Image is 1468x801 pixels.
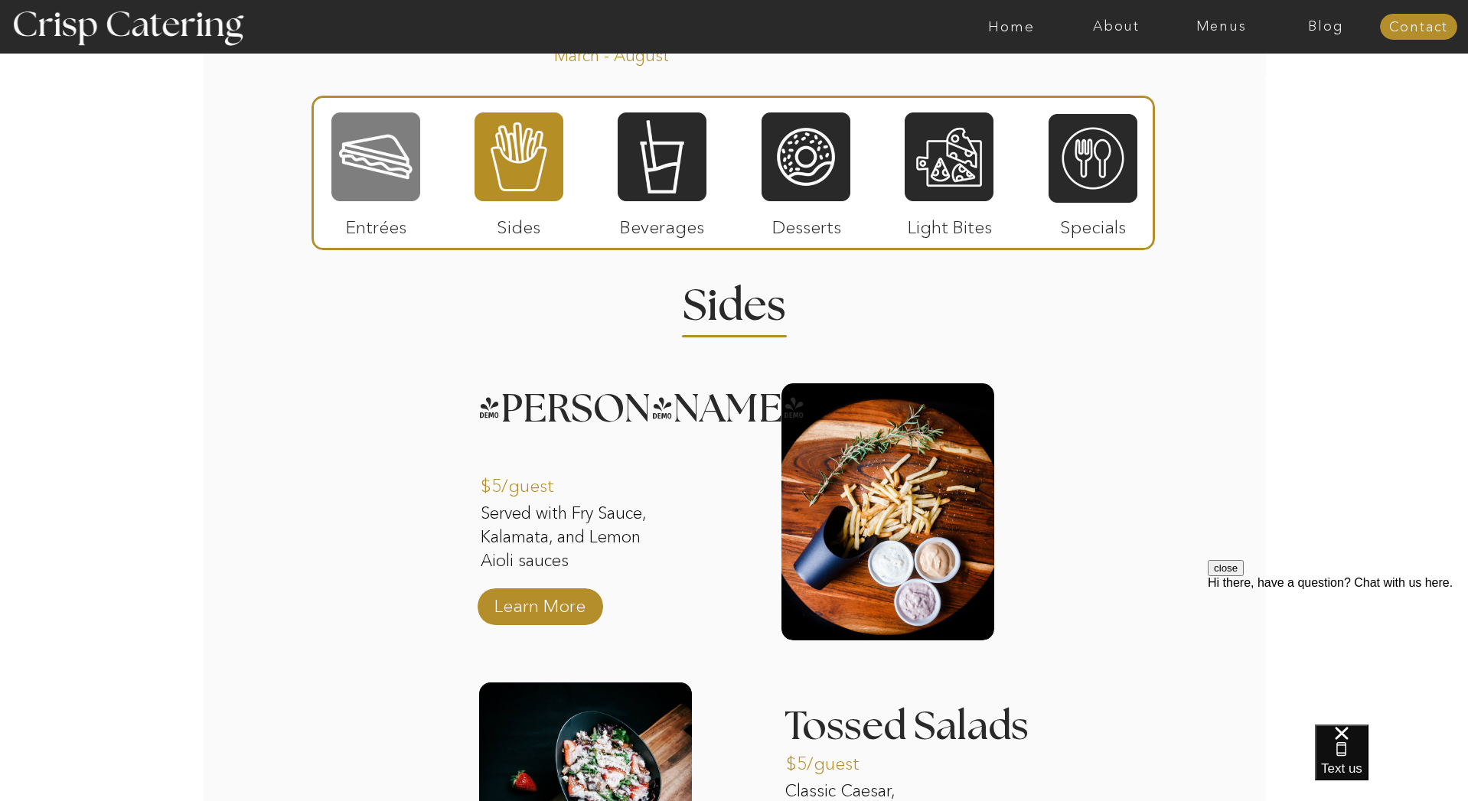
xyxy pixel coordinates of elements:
[755,201,857,246] p: Desserts
[1380,20,1457,35] a: Contact
[959,19,1064,34] a: Home
[325,201,427,246] p: Entrées
[611,201,713,246] p: Beverages
[785,707,1046,744] h3: Tossed Salads
[481,502,677,575] p: Served with Fry Sauce, Kalamata, and Lemon Aioli sauces
[468,201,569,246] p: Sides
[899,201,1000,246] p: Light Bites
[554,44,765,62] p: March - August
[1274,19,1378,34] a: Blog
[478,389,759,409] h3: [PERSON_NAME]
[1169,19,1274,34] a: Menus
[1315,724,1468,801] iframe: podium webchat widget bubble
[489,580,591,624] a: Learn More
[1064,19,1169,34] a: About
[659,285,809,314] h2: Sides
[1042,201,1143,246] p: Specials
[1208,560,1468,744] iframe: podium webchat widget prompt
[786,738,888,782] p: $5/guest
[481,460,582,504] p: $5/guest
